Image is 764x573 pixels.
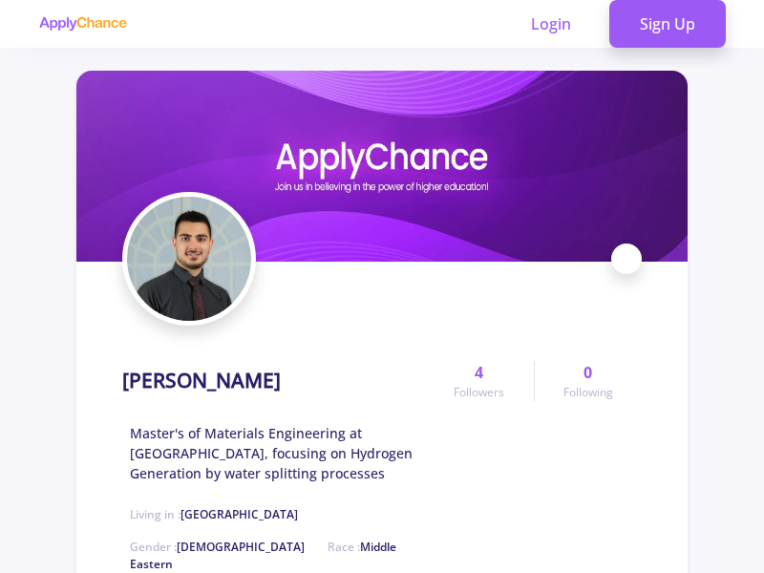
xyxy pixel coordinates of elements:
span: [DEMOGRAPHIC_DATA] [177,539,305,555]
span: Living in : [130,506,298,522]
span: 4 [475,361,483,384]
a: 4Followers [425,361,533,401]
span: Following [563,384,613,401]
span: Master's of Materials Engineering at [GEOGRAPHIC_DATA], focusing on Hydrogen Generation by water ... [130,423,425,483]
span: 0 [584,361,592,384]
span: [GEOGRAPHIC_DATA] [180,506,298,522]
a: 0Following [534,361,642,401]
span: Followers [454,384,504,401]
span: Middle Eastern [130,539,396,572]
img: Parsa Borhaniavatar [127,197,251,321]
span: Race : [130,539,396,572]
span: Gender : [130,539,305,555]
img: Parsa Borhanicover image [76,71,688,262]
img: applychance logo text only [38,16,127,32]
h1: [PERSON_NAME] [122,369,281,393]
